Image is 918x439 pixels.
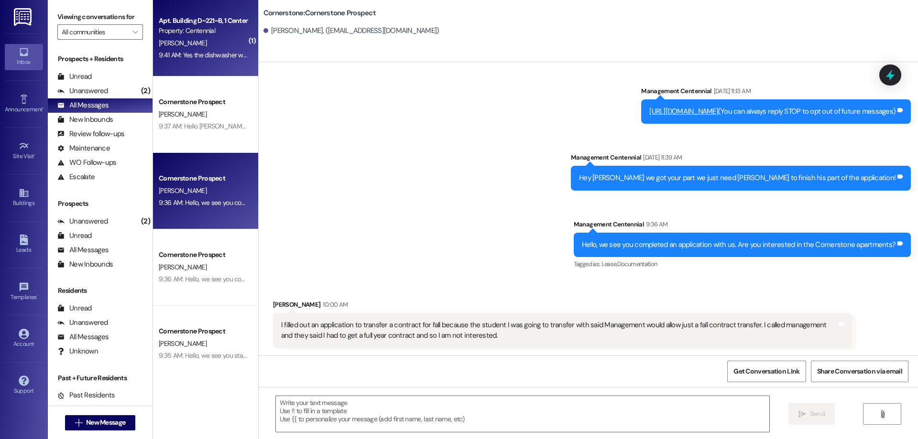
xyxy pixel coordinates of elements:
div: Review follow-ups [57,129,124,139]
div: 9:41 AM: Yes the dishwasher was not fixed! It doesn't start leaking right away so I don't think m... [159,51,610,59]
span: New Message [86,418,125,428]
div: Unread [57,72,92,82]
div: 9:36 AM: Hello, we see you completed an application with us. Are you interested in the Cornerston... [159,275,470,283]
div: Residents [48,286,153,296]
div: [DATE] 11:39 AM [641,152,682,162]
label: Viewing conversations for [57,10,143,24]
span: [PERSON_NAME] [159,263,207,271]
span: [PERSON_NAME] [159,39,207,47]
a: Leads [5,232,43,257]
div: (2) [139,214,153,229]
div: WO Follow-ups [57,158,116,168]
div: Hello, we see you completed an application with us. Are you interested in the Cornerstone apartme... [582,240,896,250]
div: Unanswered [57,216,108,226]
i:  [132,28,138,36]
div: Cornerstone Prospect [159,173,247,183]
div: New Inbounds [57,115,113,125]
span: Get Conversation Link [733,366,799,376]
span: • [37,292,38,299]
div: 9:36 AM [644,219,667,229]
span: [PERSON_NAME] [159,110,207,118]
span: [PERSON_NAME] [159,186,207,195]
div: 9:37 AM: Hello [PERSON_NAME], we see you completed an application with us. Are you interested in ... [159,122,684,130]
div: Unanswered [57,318,108,328]
div: New Inbounds [57,259,113,269]
div: Tagged as: [574,257,911,271]
div: Unknown [57,346,98,356]
i:  [879,410,886,418]
div: I filled out an application to transfer a contract for fall because the student I was going to tr... [281,320,837,341]
img: ResiDesk Logo [14,8,33,26]
div: Cornerstone Prospect [159,97,247,107]
div: Cornerstone Prospect [159,250,247,260]
a: [URL][DOMAIN_NAME] [649,107,718,116]
span: Share Conversation via email [817,366,902,376]
div: Escalate [57,172,95,182]
button: Send [788,403,835,425]
div: Past Residents [57,390,115,400]
button: New Message [65,415,136,430]
div: Property: Centennial [159,26,247,36]
span: [PERSON_NAME] [159,339,207,348]
div: [PERSON_NAME]. ([EMAIL_ADDRESS][DOMAIN_NAME]) [263,26,439,36]
div: Prospects [48,199,153,209]
div: 10:00 AM [320,300,348,310]
div: Apt. Building D~221~B, 1 Centennial [159,16,247,26]
div: Cornerstone Prospect [159,326,247,336]
div: Maintenance [57,143,110,153]
div: Prospects + Residents [48,54,153,64]
div: All Messages [57,332,109,342]
div: Unread [57,231,92,241]
input: All communities [62,24,128,40]
div: All Messages [57,100,109,110]
div: Management Centennial [641,86,911,99]
div: Management Centennial [571,152,911,166]
div: (You can always reply STOP to opt out of future messages) [649,107,896,117]
b: Cornerstone: Cornerstone Prospect [263,8,376,18]
i:  [798,410,806,418]
a: Inbox [5,44,43,70]
span: • [43,105,44,111]
div: Unread [57,303,92,313]
a: Site Visit • [5,138,43,164]
a: Support [5,373,43,398]
i:  [75,419,82,427]
div: 9:36 AM: Hello, we see you completed an application with us. Are you interested in the Cornerston... [159,198,470,207]
a: Buildings [5,185,43,211]
span: Lease , [601,260,617,268]
div: Unanswered [57,86,108,96]
span: • [34,151,36,158]
div: All Messages [57,245,109,255]
div: [DATE] 11:13 AM [711,86,751,96]
a: Account [5,326,43,352]
button: Share Conversation via email [811,361,908,382]
a: Templates • [5,279,43,305]
div: 9:35 AM: Hello, we see you started an application with us. Are you interested in the Cornerstone ... [159,351,460,360]
span: Documentation [617,260,657,268]
div: [PERSON_NAME] [273,300,852,313]
button: Get Conversation Link [727,361,806,382]
div: Management Centennial [574,219,911,233]
span: Send [810,409,825,419]
div: Past + Future Residents [48,373,153,383]
div: Hey [PERSON_NAME] we got your part we just need [PERSON_NAME] to finish his part of the application! [579,173,896,183]
div: (2) [139,84,153,98]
